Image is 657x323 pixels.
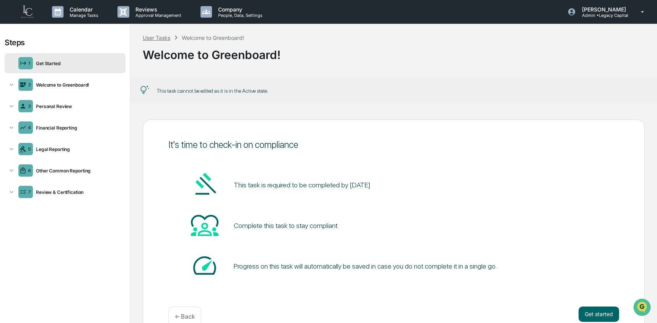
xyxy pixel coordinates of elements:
[157,88,268,94] div: This task cannot be edited as it is in the Active state.
[130,61,139,70] button: Start new chat
[234,262,497,270] div: Progress on this task will automatically be saved in case you do not complete it in a single go.
[33,189,122,195] div: Review & Certification
[234,221,337,230] div: Complete this task to stay compliant
[8,112,14,118] div: 🔎
[28,168,31,173] div: 6
[8,59,21,72] img: 1746055101610-c473b297-6a78-478c-a979-82029cc54cd1
[191,252,218,279] img: Speed-dial
[28,146,31,152] div: 5
[579,307,619,322] button: Get started
[18,5,37,19] img: logo
[633,298,653,318] iframe: Open customer support
[129,13,185,18] p: Approval Management
[5,38,25,47] div: Steps
[28,125,31,130] div: 4
[28,103,31,109] div: 3
[212,13,266,18] p: People, Data, Settings
[28,82,31,87] div: 2
[26,59,126,66] div: Start new chat
[63,97,95,104] span: Attestations
[576,13,630,18] p: Admin • Legacy Capital
[175,313,195,320] p: ← Back
[26,66,97,72] div: We're available if you need us!
[5,93,52,107] a: 🖐️Preclearance
[28,189,31,195] div: 7
[55,97,62,103] div: 🗄️
[33,168,122,174] div: Other Common Reporting
[182,34,244,41] div: Welcome to Greenboard!
[52,93,98,107] a: 🗄️Attestations
[15,97,49,104] span: Preclearance
[576,6,630,13] p: [PERSON_NAME]
[168,139,620,150] div: It's time to check-in on compliance
[191,171,218,198] img: Gavel
[8,16,139,28] p: How can we help?
[33,82,122,88] div: Welcome to Greenboard!
[143,34,170,41] div: User Tasks
[191,211,218,239] img: Heart
[33,125,122,131] div: Financial Reporting
[54,130,93,136] a: Powered byPylon
[5,108,51,122] a: 🔎Data Lookup
[33,61,122,66] div: Get Started
[64,6,102,13] p: Calendar
[15,111,48,119] span: Data Lookup
[76,130,93,136] span: Pylon
[33,103,122,109] div: Personal Review
[8,97,14,103] div: 🖐️
[234,180,370,190] pre: This task is required to be completed by [DATE]
[64,13,102,18] p: Manage Tasks
[33,146,122,152] div: Legal Reporting
[143,42,645,62] div: Welcome to Greenboard!
[212,6,266,13] p: Company
[28,61,31,66] div: 1
[140,85,149,95] img: Tip
[129,6,185,13] p: Reviews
